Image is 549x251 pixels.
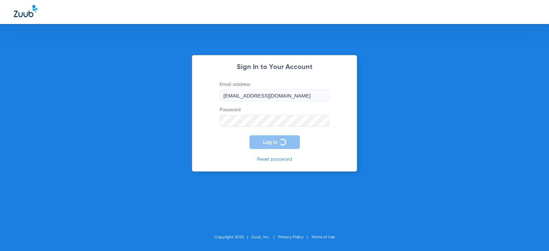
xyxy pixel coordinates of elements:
input: Email address [220,90,329,101]
label: Email address [220,81,329,101]
label: Password [220,106,329,127]
h2: Sign In to Your Account [209,64,340,71]
a: Terms of Use [311,235,335,239]
span: Log In [263,139,278,145]
a: Reset password [257,157,292,162]
a: Privacy Policy [278,235,303,239]
li: Copyright 2025 [214,234,252,241]
input: Password [220,115,329,127]
img: Zuub Logo [14,5,37,17]
li: Zuub, Inc. [252,234,278,241]
button: Log In [249,135,300,149]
